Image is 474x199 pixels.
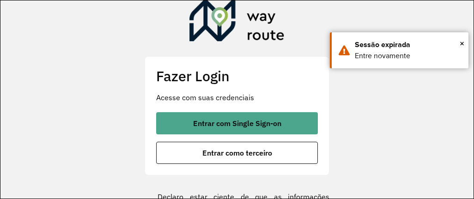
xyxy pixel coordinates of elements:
button: Close [460,36,464,50]
span: Entrar como terceiro [202,149,272,157]
p: Acesse com suas credenciais [156,92,318,103]
span: Entrar com Single Sign-on [193,120,281,127]
div: Entre novamente [355,50,462,61]
span: × [460,36,464,50]
div: Sessão expirada [355,39,462,50]
img: Roteirizador AmbevTech [189,0,285,45]
h2: Fazer Login [156,68,318,85]
button: button [156,142,318,164]
button: button [156,112,318,134]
